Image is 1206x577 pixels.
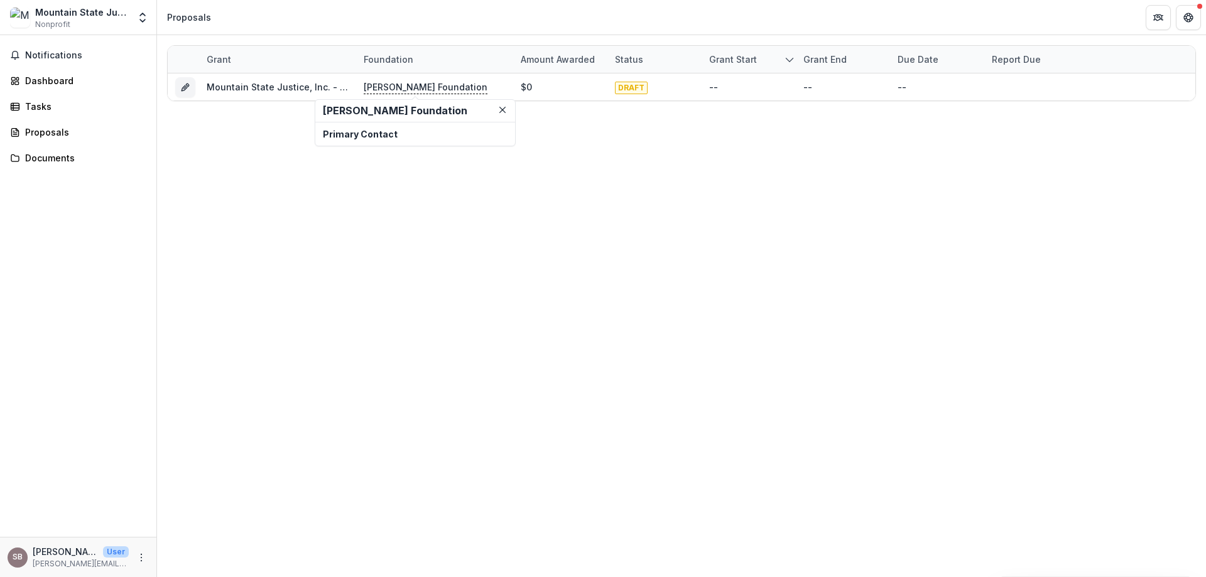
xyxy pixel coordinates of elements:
[33,545,98,558] p: [PERSON_NAME]
[890,46,984,73] div: Due Date
[513,46,607,73] div: Amount awarded
[702,46,796,73] div: Grant start
[5,96,151,117] a: Tasks
[13,553,23,561] div: Sarah K. Brown
[5,148,151,168] a: Documents
[134,5,151,30] button: Open entity switcher
[175,77,195,97] button: Grant ad398ff4-a461-47f1-b057-9305347f66d1
[709,80,718,94] div: --
[134,550,149,565] button: More
[356,46,513,73] div: Foundation
[25,50,146,61] span: Notifications
[35,19,70,30] span: Nonprofit
[796,46,890,73] div: Grant end
[513,53,602,66] div: Amount awarded
[199,46,356,73] div: Grant
[803,80,812,94] div: --
[1176,5,1201,30] button: Get Help
[10,8,30,28] img: Mountain State Justice, Inc.
[323,105,508,117] h2: [PERSON_NAME] Foundation
[607,46,702,73] div: Status
[796,53,854,66] div: Grant end
[323,127,508,141] p: Primary Contact
[1146,5,1171,30] button: Partners
[199,53,239,66] div: Grant
[25,126,141,139] div: Proposals
[356,53,421,66] div: Foundation
[5,70,151,91] a: Dashboard
[785,55,795,65] svg: sorted descending
[984,46,1078,73] div: Report Due
[521,80,532,94] div: $0
[898,80,906,94] div: --
[5,122,151,143] a: Proposals
[5,45,151,65] button: Notifications
[702,53,764,66] div: Grant start
[607,53,651,66] div: Status
[25,100,141,113] div: Tasks
[984,53,1048,66] div: Report Due
[167,11,211,24] div: Proposals
[615,82,648,94] span: DRAFT
[495,102,510,117] button: Close
[103,546,129,558] p: User
[25,151,141,164] div: Documents
[25,74,141,87] div: Dashboard
[890,53,946,66] div: Due Date
[33,558,129,569] p: [PERSON_NAME][EMAIL_ADDRESS][DOMAIN_NAME]
[207,82,444,92] a: Mountain State Justice, Inc. - 2025 - Application Form
[35,6,129,19] div: Mountain State Justice, Inc.
[364,80,487,94] p: [PERSON_NAME] Foundation
[162,8,216,26] nav: breadcrumb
